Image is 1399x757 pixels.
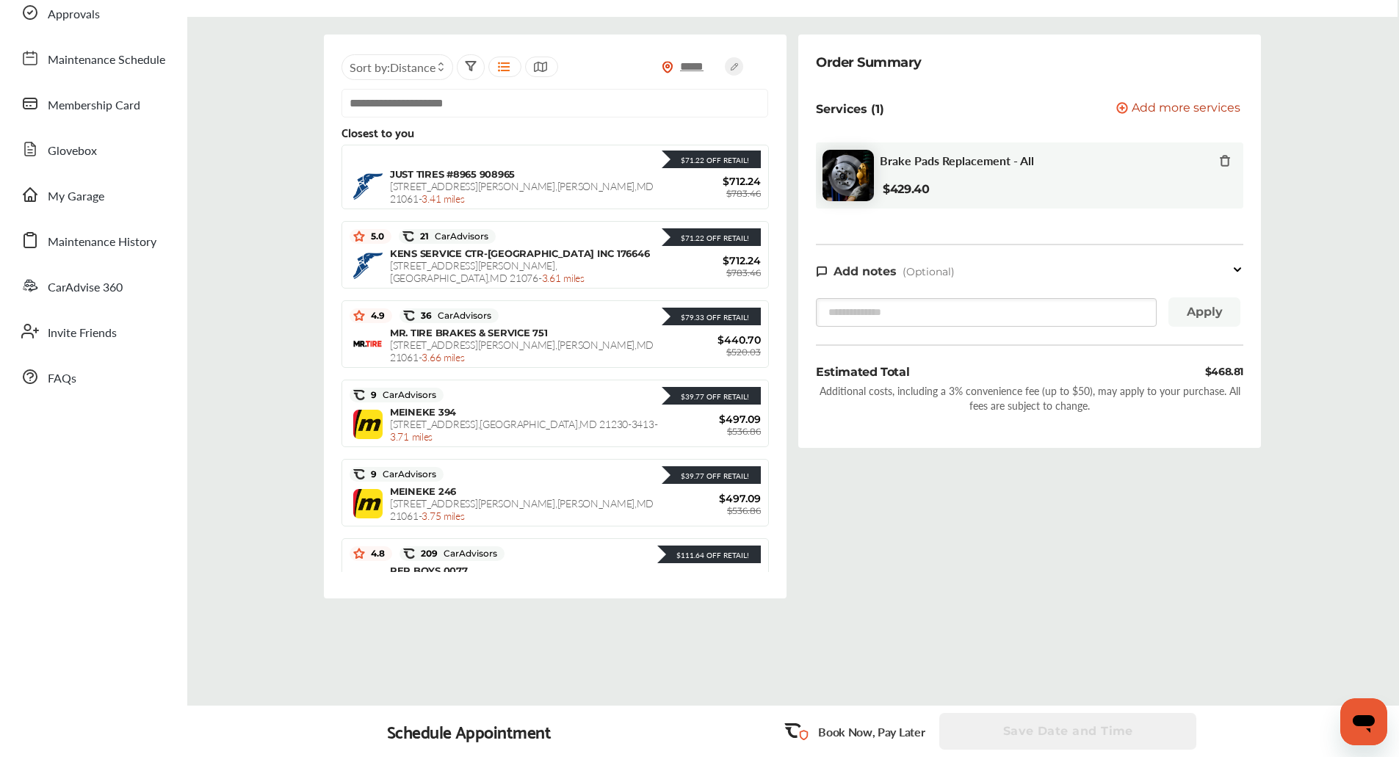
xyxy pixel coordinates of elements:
[816,265,828,278] img: note-icon.db9493fa.svg
[365,548,385,559] span: 4.8
[673,312,749,322] div: $79.33 Off Retail!
[353,253,383,278] img: logo-goodyear.png
[1132,102,1240,116] span: Add more services
[390,327,547,338] span: MR. TIRE BRAKES & SERVICE 751
[48,369,76,388] span: FAQs
[818,723,925,740] p: Book Now, Pay Later
[727,426,761,437] span: $536.86
[390,496,654,523] span: [STREET_ADDRESS][PERSON_NAME] , [PERSON_NAME] , MD 21061 -
[422,508,464,523] span: 3.75 miles
[390,485,456,497] span: MEINEKE 246
[353,173,383,199] img: logo-goodyear.png
[390,429,433,443] span: 3.71 miles
[903,265,955,278] span: (Optional)
[422,349,464,364] span: 3.66 miles
[673,471,749,481] div: $39.77 Off Retail!
[48,51,165,70] span: Maintenance Schedule
[48,233,156,252] span: Maintenance History
[673,233,749,243] div: $71.22 Off Retail!
[48,5,100,24] span: Approvals
[390,258,585,285] span: [STREET_ADDRESS][PERSON_NAME] , [GEOGRAPHIC_DATA] , MD 21076 -
[673,492,761,505] span: $497.09
[402,231,414,242] img: caradvise_icon.5c74104a.svg
[48,96,140,115] span: Membership Card
[353,468,365,480] img: caradvise_icon.5c74104a.svg
[365,231,384,242] span: 5.0
[390,168,515,180] span: JUST TIRES #8965 908965
[422,191,464,206] span: 3.41 miles
[390,406,456,418] span: MEINEKE 394
[816,383,1243,413] div: Additional costs, including a 3% convenience fee (up to $50), may apply to your purchase. All fee...
[390,337,654,364] span: [STREET_ADDRESS][PERSON_NAME] , [PERSON_NAME] , MD 21061 -
[1168,297,1240,327] button: Apply
[48,278,123,297] span: CarAdvise 360
[726,188,761,199] span: $783.46
[353,410,383,439] img: logo-meineke.png
[353,568,383,598] img: logo-pepboys.png
[390,59,435,76] span: Distance
[403,310,415,322] img: caradvise_icon.5c74104a.svg
[350,59,435,76] span: Sort by :
[377,390,436,400] span: CarAdvisors
[726,267,761,278] span: $783.46
[669,550,749,560] div: $111.64 Off Retail!
[48,187,104,206] span: My Garage
[1340,698,1387,745] iframe: Button to launch messaging window
[341,126,769,139] div: Closest to you
[1116,102,1243,116] a: Add more services
[390,247,649,259] span: KENS SERVICE CTR-[GEOGRAPHIC_DATA] INC 176646
[673,155,749,165] div: $71.22 Off Retail!
[816,102,884,116] p: Services (1)
[353,310,365,322] img: star_icon.59ea9307.svg
[390,416,657,443] span: [STREET_ADDRESS] , [GEOGRAPHIC_DATA] , MD 21230-3413 -
[353,489,383,518] img: logo-meineke.png
[816,363,909,380] div: Estimated Total
[816,52,922,73] div: Order Summary
[1205,363,1243,380] div: $468.81
[414,231,488,242] span: 21
[673,254,761,267] span: $712.24
[13,84,173,123] a: Membership Card
[726,347,761,358] span: $520.03
[673,175,761,188] span: $712.24
[415,548,497,559] span: 209
[673,413,761,426] span: $497.09
[13,130,173,168] a: Glovebox
[13,358,173,396] a: FAQs
[13,267,173,305] a: CarAdvise 360
[438,548,497,559] span: CarAdvisors
[13,221,173,259] a: Maintenance History
[353,548,365,559] img: star_icon.59ea9307.svg
[883,182,930,196] b: $429.40
[13,175,173,214] a: My Garage
[365,310,385,322] span: 4.9
[390,178,654,206] span: [STREET_ADDRESS][PERSON_NAME] , [PERSON_NAME] , MD 21061 -
[1116,102,1240,116] button: Add more services
[673,391,749,402] div: $39.77 Off Retail!
[387,721,552,742] div: Schedule Appointment
[390,565,468,576] span: PEP BOYS 0077
[662,61,673,73] img: location_vector_orange.38f05af8.svg
[365,468,436,480] span: 9
[48,324,117,343] span: Invite Friends
[353,389,365,401] img: caradvise_icon.5c74104a.svg
[432,311,491,321] span: CarAdvisors
[542,270,585,285] span: 3.61 miles
[415,310,491,322] span: 36
[673,333,761,347] span: $440.70
[403,548,415,559] img: caradvise_icon.5c74104a.svg
[365,389,436,401] span: 9
[353,341,383,349] img: logo-mrtire.png
[673,571,761,584] span: $429.40
[13,312,173,350] a: Invite Friends
[880,153,1034,167] span: Brake Pads Replacement - All
[13,39,173,77] a: Maintenance Schedule
[48,142,97,161] span: Glovebox
[823,150,874,201] img: brake-pads-replacement-thumb.jpg
[353,231,365,242] img: star_icon.59ea9307.svg
[727,505,761,516] span: $536.86
[377,469,436,479] span: CarAdvisors
[429,231,488,242] span: CarAdvisors
[834,264,897,278] span: Add notes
